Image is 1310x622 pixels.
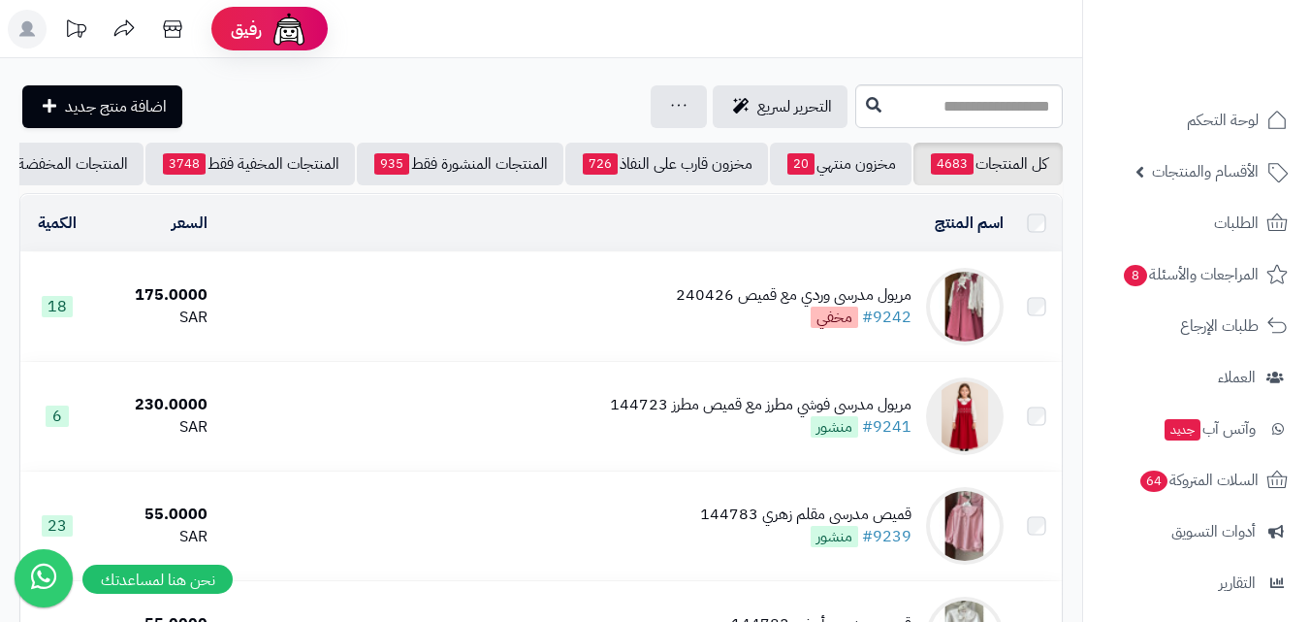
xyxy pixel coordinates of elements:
span: 4683 [931,153,974,175]
a: التقارير [1095,560,1298,606]
a: المنتجات المخفية فقط3748 [145,143,355,185]
img: ai-face.png [270,10,308,49]
a: كل المنتجات4683 [913,143,1063,185]
div: 175.0000 [103,284,208,307]
img: مريول مدرسي فوشي مطرز مع قميص مطرز 144723 [926,377,1004,455]
span: 8 [1124,265,1147,286]
span: منشور [811,526,858,547]
span: مخفي [811,307,858,328]
span: 18 [42,296,73,317]
div: مريول مدرسي وردي مع قميص 240426 [676,284,911,307]
span: منشور [811,416,858,438]
div: SAR [103,526,208,548]
a: مخزون منتهي20 [770,143,911,185]
a: مخزون قارب على النفاذ726 [565,143,768,185]
span: الطلبات [1214,210,1259,237]
span: المراجعات والأسئلة [1122,261,1259,288]
a: التحرير لسريع [713,85,847,128]
a: اسم المنتج [935,212,1004,235]
a: اضافة منتج جديد [22,85,182,128]
span: 23 [42,515,73,537]
span: 3748 [163,153,206,175]
span: 6 [46,406,69,427]
div: SAR [103,416,208,439]
span: طلبات الإرجاع [1180,312,1259,340]
a: العملاء [1095,354,1298,401]
div: 55.0000 [103,504,208,526]
span: 64 [1140,471,1167,492]
span: لوحة التحكم [1187,107,1259,134]
a: #9241 [862,415,911,439]
img: logo-2.png [1178,54,1292,95]
span: التحرير لسريع [757,95,832,118]
span: وآتس آب [1163,415,1256,442]
a: السلات المتروكة64 [1095,457,1298,504]
a: تحديثات المنصة [51,10,100,53]
a: السعر [172,212,208,235]
img: مريول مدرسي وردي مع قميص 240426 [926,268,1004,345]
a: أدوات التسويق [1095,508,1298,555]
span: التقارير [1219,570,1256,597]
div: مريول مدرسي فوشي مطرز مع قميص مطرز 144723 [610,394,911,416]
span: جديد [1165,419,1200,441]
a: #9242 [862,306,911,329]
a: #9239 [862,525,911,548]
a: طلبات الإرجاع [1095,303,1298,349]
a: المراجعات والأسئلة8 [1095,251,1298,298]
div: SAR [103,307,208,329]
a: وآتس آبجديد [1095,406,1298,452]
span: اضافة منتج جديد [65,95,167,118]
div: قميص مدرسي مقلم زهري 144783 [700,504,911,526]
span: 935 [374,153,409,175]
span: أدوات التسويق [1171,518,1256,545]
a: المنتجات المنشورة فقط935 [357,143,563,185]
a: الكمية [38,212,77,235]
span: العملاء [1218,364,1256,391]
span: رفيق [231,17,262,41]
div: 230.0000 [103,394,208,416]
span: السلات المتروكة [1138,467,1259,494]
img: قميص مدرسي مقلم زهري 144783 [926,487,1004,565]
a: الطلبات [1095,200,1298,246]
a: لوحة التحكم [1095,97,1298,144]
span: الأقسام والمنتجات [1152,158,1259,185]
span: 20 [787,153,815,175]
span: 726 [583,153,618,175]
